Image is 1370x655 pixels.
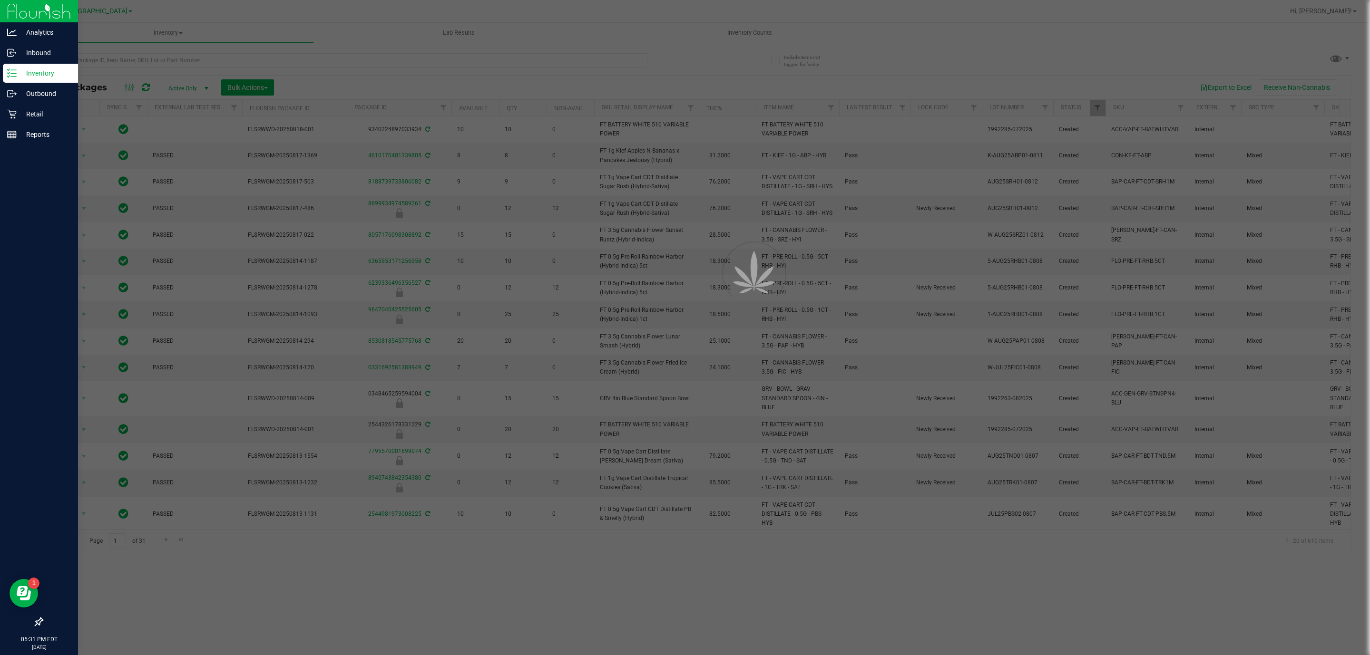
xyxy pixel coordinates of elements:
[17,88,74,99] p: Outbound
[17,67,74,79] p: Inventory
[17,27,74,38] p: Analytics
[7,68,17,78] inline-svg: Inventory
[10,579,38,607] iframe: Resource center
[17,47,74,58] p: Inbound
[4,635,74,644] p: 05:31 PM EDT
[7,28,17,37] inline-svg: Analytics
[17,129,74,140] p: Reports
[7,109,17,119] inline-svg: Retail
[28,578,39,589] iframe: Resource center unread badge
[4,644,74,651] p: [DATE]
[7,89,17,98] inline-svg: Outbound
[7,130,17,139] inline-svg: Reports
[17,108,74,120] p: Retail
[7,48,17,58] inline-svg: Inbound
